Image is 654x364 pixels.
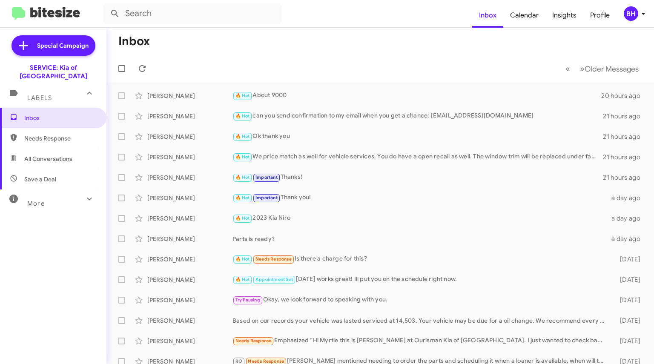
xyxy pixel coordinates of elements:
span: 🔥 Hot [235,93,250,98]
span: 🔥 Hot [235,113,250,119]
button: BH [617,6,645,21]
span: Needs Response [255,256,292,262]
a: Inbox [472,3,503,28]
span: 🔥 Hot [235,134,250,139]
div: [PERSON_NAME] [147,194,232,202]
div: [PERSON_NAME] [147,235,232,243]
span: Important [255,175,278,180]
div: [PERSON_NAME] [147,173,232,182]
a: Profile [583,3,617,28]
nav: Page navigation example [561,60,644,77]
div: a day ago [609,214,647,223]
div: 21 hours ago [603,173,647,182]
span: RO [235,358,242,364]
span: 🔥 Hot [235,277,250,282]
div: can you send confirmation to my email when you get a chance: [EMAIL_ADDRESS][DOMAIN_NAME] [232,111,603,121]
span: More [27,200,45,207]
div: [DATE] [609,316,647,325]
div: a day ago [609,235,647,243]
div: Thank you! [232,193,609,203]
div: a day ago [609,194,647,202]
button: Previous [560,60,575,77]
div: We price match as well for vehicle services. You do have a open recall as well. The window trim w... [232,152,603,162]
div: 20 hours ago [601,92,647,100]
span: « [565,63,570,74]
div: Thanks! [232,172,603,182]
div: [PERSON_NAME] [147,337,232,345]
input: Search [103,3,282,24]
span: Needs Response [248,358,284,364]
a: Insights [545,3,583,28]
span: 🔥 Hot [235,154,250,160]
div: [DATE] [609,296,647,304]
div: 21 hours ago [603,112,647,120]
div: 21 hours ago [603,153,647,161]
div: [DATE] [609,275,647,284]
div: Emphasized “Hi Myrtle this is [PERSON_NAME] at Ourisman Kia of [GEOGRAPHIC_DATA]. I just wanted t... [232,336,609,346]
h1: Inbox [118,34,150,48]
a: Calendar [503,3,545,28]
span: Special Campaign [37,41,89,50]
button: Next [575,60,644,77]
span: Needs Response [24,134,97,143]
div: [PERSON_NAME] [147,112,232,120]
div: 2023 Kia Niro [232,213,609,223]
span: 🔥 Hot [235,195,250,201]
div: Ok thank you [232,132,603,141]
div: BH [624,6,638,21]
span: Inbox [24,114,97,122]
span: Needs Response [235,338,272,344]
span: Older Messages [585,64,639,74]
div: [DATE] works great! Ill put you on the schedule right now. [232,275,609,284]
div: [PERSON_NAME] [147,316,232,325]
div: [PERSON_NAME] [147,214,232,223]
span: » [580,63,585,74]
span: 🔥 Hot [235,256,250,262]
span: Save a Deal [24,175,56,183]
div: About 9000 [232,91,601,100]
div: [PERSON_NAME] [147,275,232,284]
div: [PERSON_NAME] [147,132,232,141]
div: Is there a charge for this? [232,254,609,264]
div: [PERSON_NAME] [147,255,232,264]
div: [DATE] [609,255,647,264]
div: [PERSON_NAME] [147,92,232,100]
div: [PERSON_NAME] [147,153,232,161]
div: Parts is ready? [232,235,609,243]
span: Important [255,195,278,201]
a: Special Campaign [11,35,95,56]
div: Okay, we look forward to speaking with you. [232,295,609,305]
span: 🔥 Hot [235,215,250,221]
div: [PERSON_NAME] [147,296,232,304]
span: Labels [27,94,52,102]
div: [DATE] [609,337,647,345]
div: 21 hours ago [603,132,647,141]
span: Try Pausing [235,297,260,303]
div: Based on our records your vehicle was lasted serviced at 14,503. Your vehicle may be due for a oi... [232,316,609,325]
span: Appointment Set [255,277,293,282]
span: All Conversations [24,155,72,163]
span: 🔥 Hot [235,175,250,180]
